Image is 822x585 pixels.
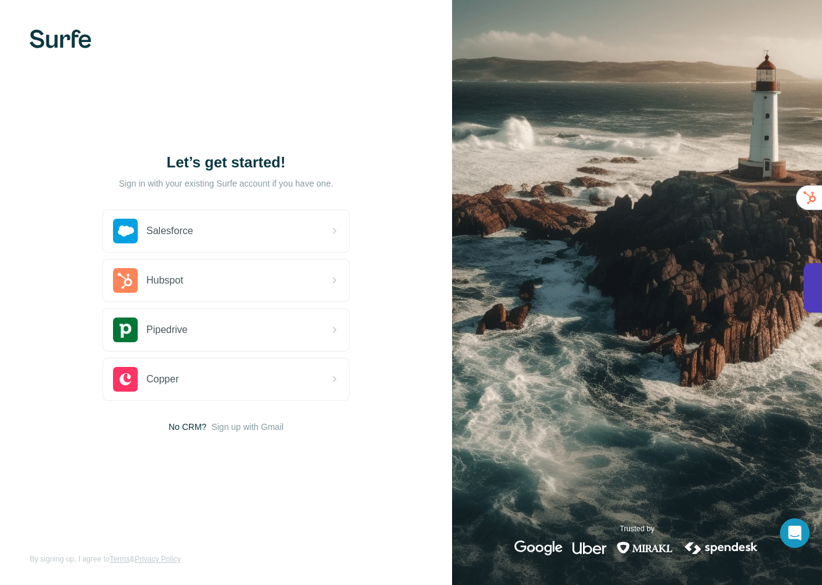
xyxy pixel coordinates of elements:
img: google's logo [514,541,563,555]
img: hubspot's logo [113,268,138,293]
span: By signing up, I agree to & [30,553,181,565]
p: Trusted by [619,523,654,534]
p: Sign in with your existing Surfe account if you have one. [119,177,333,190]
img: mirakl's logo [616,541,673,555]
a: Privacy Policy [135,555,181,563]
a: Terms [109,555,130,563]
img: Surfe's logo [30,30,91,48]
img: salesforce's logo [113,219,138,243]
h1: Let’s get started! [103,153,350,172]
span: No CRM? [169,421,206,433]
img: pipedrive's logo [113,318,138,342]
button: Sign up with Gmail [211,421,283,433]
span: Salesforce [146,224,193,238]
img: uber's logo [572,541,606,555]
span: Hubspot [146,273,183,288]
div: Open Intercom Messenger [780,518,810,548]
span: Copper [146,372,178,387]
img: copper's logo [113,367,138,392]
span: Pipedrive [146,322,188,337]
img: spendesk's logo [683,541,760,555]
